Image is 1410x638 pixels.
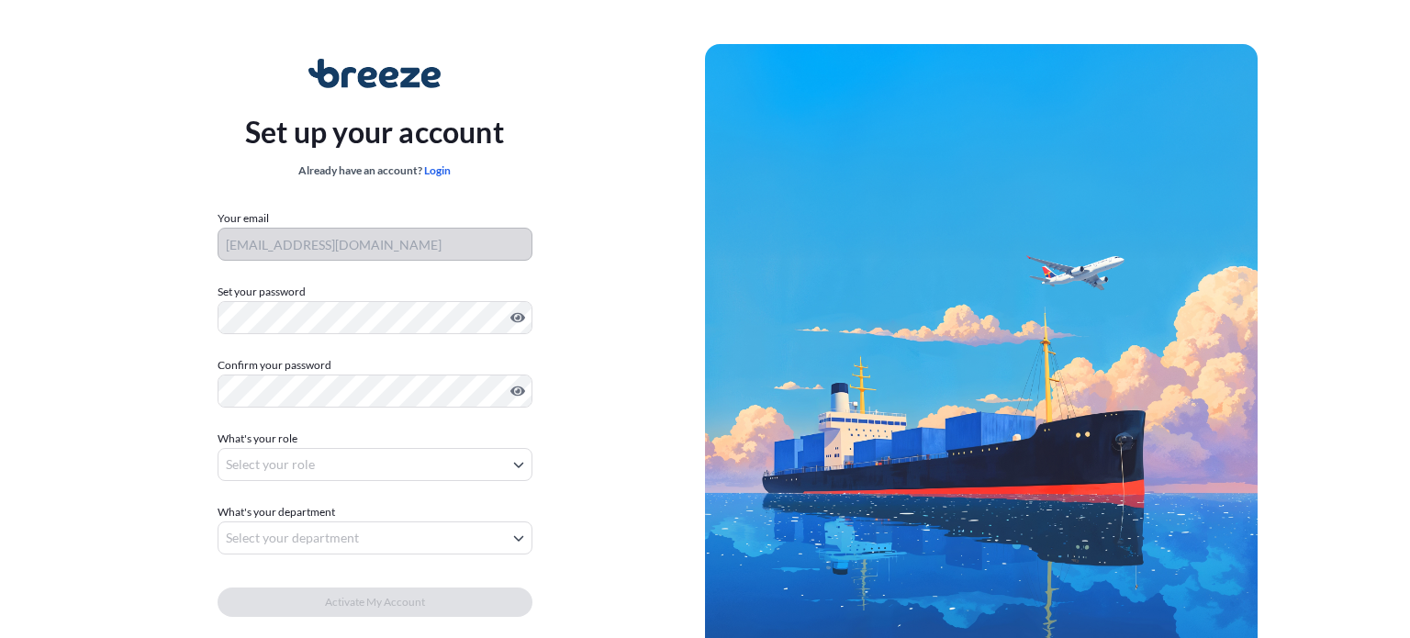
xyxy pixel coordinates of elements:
span: What's your role [218,430,297,448]
button: Show password [510,310,525,325]
div: Already have an account? [245,162,504,180]
label: Your email [218,209,269,228]
label: Confirm your password [218,356,532,375]
button: Select your role [218,448,532,481]
label: Set your password [218,283,532,301]
button: Activate My Account [218,588,532,617]
button: Show password [510,384,525,398]
span: Activate My Account [325,593,425,611]
span: What's your department [218,503,335,521]
a: Login [424,163,451,177]
span: Select your department [226,529,359,547]
span: Select your role [226,455,315,474]
input: Your email address [218,228,532,261]
img: Breeze [308,59,442,88]
button: Select your department [218,521,532,554]
p: Set up your account [245,110,504,154]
